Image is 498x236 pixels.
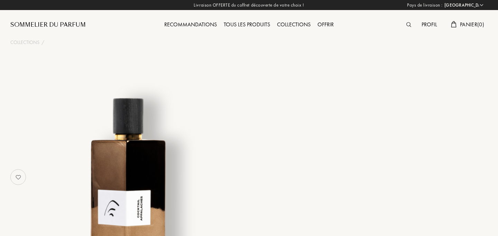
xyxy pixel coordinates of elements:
a: Tous les produits [220,21,274,28]
img: no_like_p.png [11,170,25,184]
a: Recommandations [161,21,220,28]
span: Panier ( 0 ) [460,21,484,28]
a: Profil [418,21,441,28]
div: / [41,39,44,46]
a: Collections [10,39,39,46]
div: Collections [274,20,314,29]
a: Collections [274,21,314,28]
img: search_icn.svg [406,22,411,27]
div: Recommandations [161,20,220,29]
div: Profil [418,20,441,29]
div: Tous les produits [220,20,274,29]
a: Sommelier du Parfum [10,21,86,29]
img: cart.svg [451,21,456,27]
span: Pays de livraison : [407,2,443,9]
div: Offrir [314,20,337,29]
a: Offrir [314,21,337,28]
